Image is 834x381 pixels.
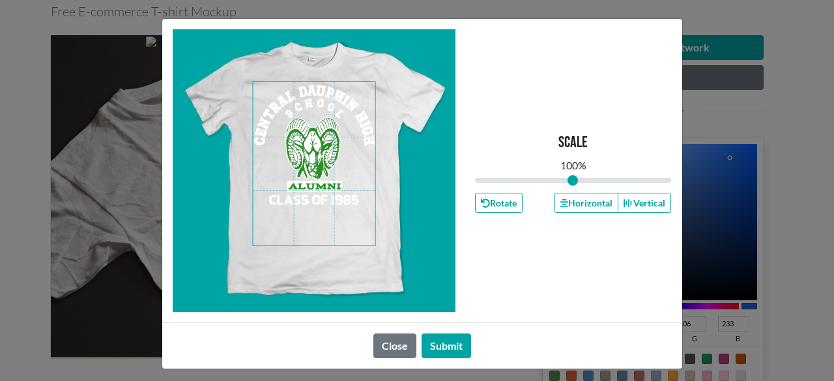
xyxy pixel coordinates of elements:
button: Horizontal [554,193,618,213]
button: Close [373,333,416,358]
button: Vertical [618,193,671,213]
button: Rotate [475,193,523,213]
p: Scale [558,134,588,152]
div: 100 % [560,158,586,173]
button: Submit [422,333,471,358]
